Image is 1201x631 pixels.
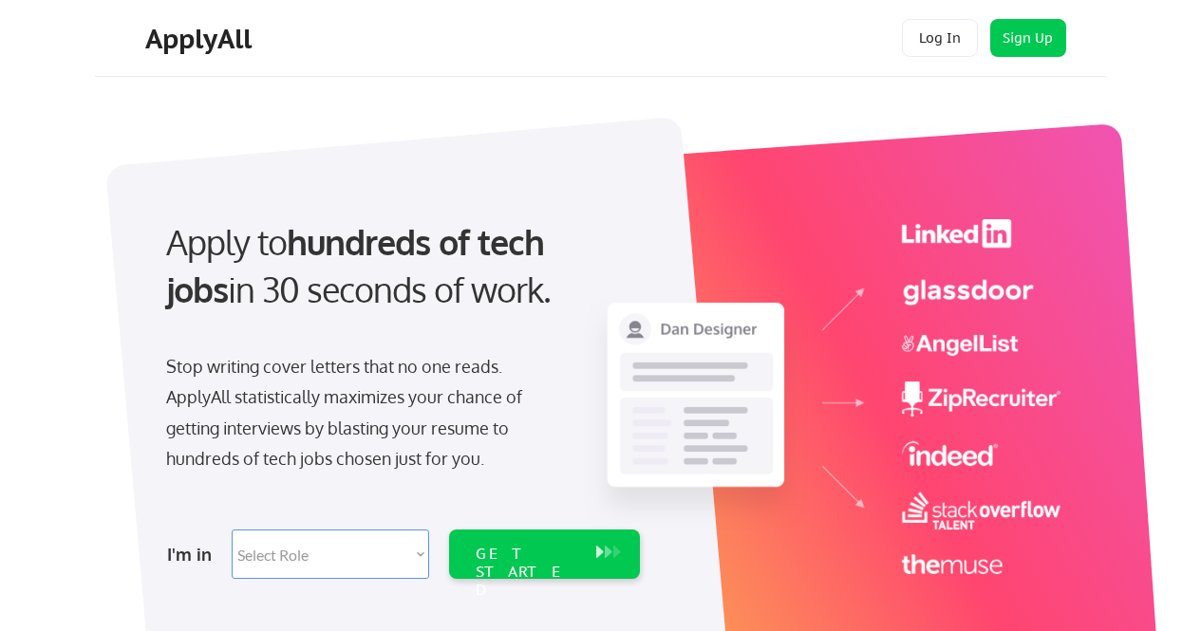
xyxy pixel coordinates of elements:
[145,23,257,55] div: ApplyAll
[990,19,1066,57] button: Sign Up
[167,539,220,569] div: I'm in
[476,545,577,600] div: GET STARTED
[166,220,553,310] strong: hundreds of tech jobs
[166,351,556,474] div: Stop writing cover letters that no one reads. ApplyAll statistically maximizes your chance of get...
[166,218,632,314] div: Apply to in 30 seconds of work.
[902,19,978,57] button: Log In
